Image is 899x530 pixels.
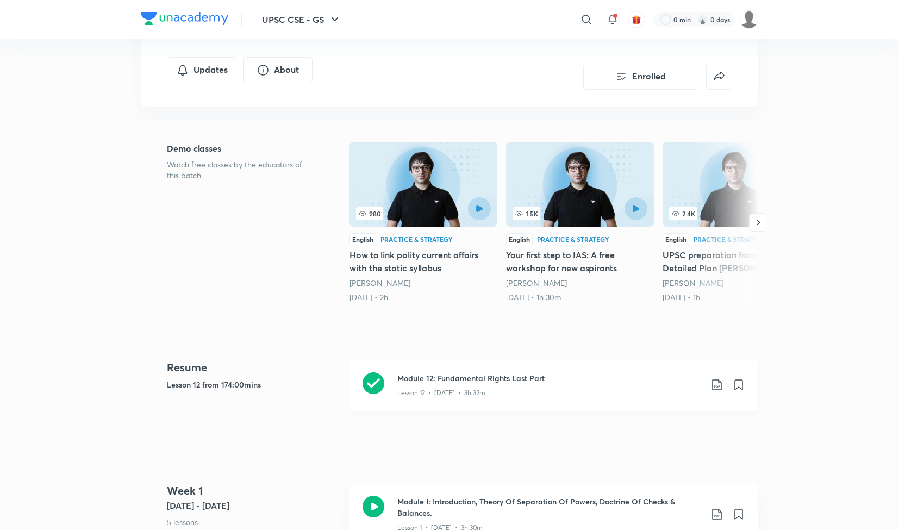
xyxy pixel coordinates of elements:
div: Sarmad Mehraj [349,278,497,289]
p: 5 lessons [167,516,341,528]
img: Diveesha Deevela [740,10,758,29]
a: UPSC preparation from Zero! Detailed Plan Sarmad Mehraj [663,142,810,303]
h4: Week 1 [167,483,341,499]
a: 980EnglishPractice & StrategyHow to link polity current affairs with the static syllabus[PERSON_N... [349,142,497,303]
button: UPSC CSE - GS [255,9,348,30]
a: How to link polity current affairs with the static syllabus [349,142,497,303]
div: Sarmad Mehraj [663,278,810,289]
h4: Resume [167,359,341,376]
button: Enrolled [583,64,697,90]
div: English [663,233,689,245]
div: 4th Apr • 1h [663,292,810,303]
div: English [349,233,376,245]
h3: Module I: Introduction, Theory Of Separation Of Powers, Doctrine Of Checks & Balances. [397,496,702,519]
h5: Lesson 12 from 174:00mins [167,379,341,390]
h5: [DATE] - [DATE] [167,499,341,512]
a: [PERSON_NAME] [506,278,567,288]
h5: Your first step to IAS: A free workshop for new aspirants [506,248,654,275]
span: 980 [356,207,383,220]
h3: Module 12: Fundamental Rights Last Part [397,372,702,384]
img: Company Logo [141,12,228,25]
div: Sarmad Mehraj [506,278,654,289]
a: Your first step to IAS: A free workshop for new aspirants [506,142,654,303]
button: false [706,64,732,90]
div: 17th Mar • 2h [349,292,497,303]
a: [PERSON_NAME] [663,278,723,288]
a: 1.5KEnglishPractice & StrategyYour first step to IAS: A free workshop for new aspirants[PERSON_NA... [506,142,654,303]
button: avatar [628,11,645,28]
p: Lesson 12 • [DATE] • 3h 32m [397,388,485,398]
a: [PERSON_NAME] [349,278,410,288]
h5: Demo classes [167,142,315,155]
button: About [243,57,313,83]
img: streak [697,14,708,25]
img: avatar [632,15,641,24]
h5: How to link polity current affairs with the static syllabus [349,248,497,275]
span: 1.5K [513,207,540,220]
a: 2.4KEnglishPractice & StrategyUPSC preparation from Zero! Detailed Plan [PERSON_NAME][PERSON_NAME... [663,142,810,303]
a: Company Logo [141,12,228,28]
p: Watch free classes by the educators of this batch [167,159,315,181]
div: Practice & Strategy [380,236,453,242]
span: 2.4K [669,207,697,220]
div: Practice & Strategy [537,236,609,242]
h5: UPSC preparation from Zero! Detailed Plan [PERSON_NAME] [663,248,810,275]
div: 25th Mar • 1h 30m [506,292,654,303]
div: English [506,233,533,245]
button: Updates [167,57,236,83]
a: Module 12: Fundamental Rights Last PartLesson 12 • [DATE] • 3h 32m [349,359,758,424]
